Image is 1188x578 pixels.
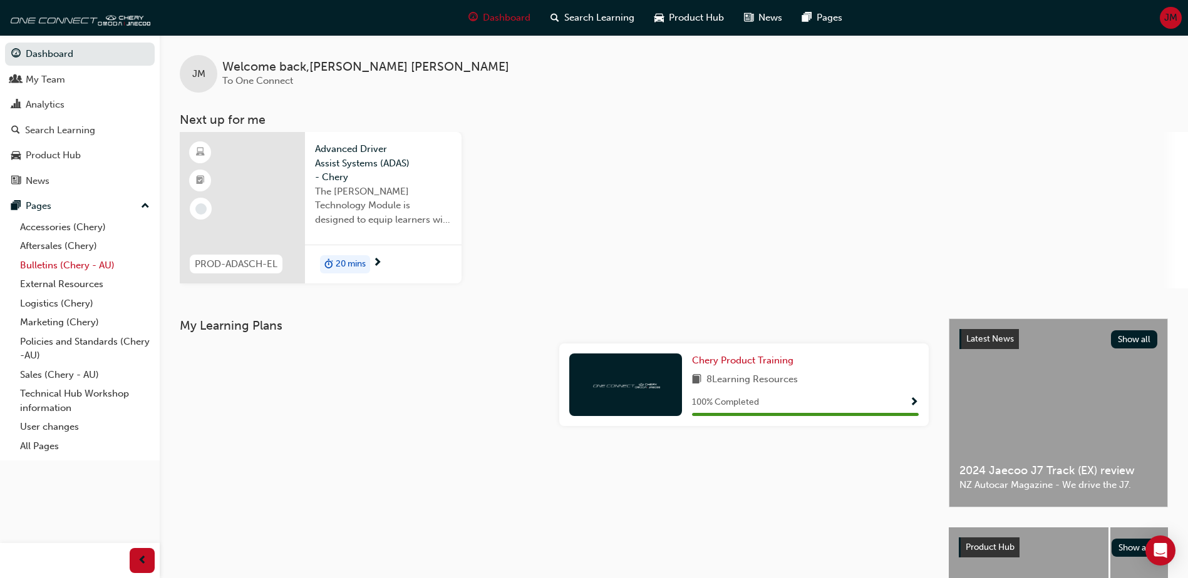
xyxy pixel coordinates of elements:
[222,75,293,86] span: To One Connect
[817,11,842,25] span: Pages
[15,332,155,365] a: Policies and Standards (Chery -AU)
[11,49,21,60] span: guage-icon
[644,5,734,31] a: car-iconProduct Hub
[315,142,452,185] span: Advanced Driver Assist Systems (ADAS) - Chery
[15,365,155,385] a: Sales (Chery - AU)
[15,313,155,332] a: Marketing (Chery)
[180,132,462,283] a: PROD-ADASCH-ELAdvanced Driver Assist Systems (ADAS) - CheryThe [PERSON_NAME] Technology Module is...
[160,113,1188,127] h3: Next up for me
[26,199,51,213] div: Pages
[744,10,753,26] span: news-icon
[11,125,20,136] span: search-icon
[802,10,812,26] span: pages-icon
[591,378,660,390] img: oneconnect
[5,119,155,142] a: Search Learning
[669,11,724,25] span: Product Hub
[26,174,49,188] div: News
[1160,7,1182,29] button: JM
[5,170,155,193] a: News
[324,256,333,273] span: duration-icon
[5,144,155,167] a: Product Hub
[1145,535,1175,565] div: Open Intercom Messenger
[11,150,21,161] span: car-icon
[792,5,852,31] a: pages-iconPages
[966,333,1014,344] span: Latest News
[909,395,919,410] button: Show Progress
[758,11,782,25] span: News
[540,5,644,31] a: search-iconSearch Learning
[959,329,1157,349] a: Latest NewsShow all
[195,257,277,271] span: PROD-ADASCH-EL
[15,437,155,456] a: All Pages
[734,5,792,31] a: news-iconNews
[959,464,1157,478] span: 2024 Jaecoo J7 Track (EX) review
[222,60,509,74] span: Welcome back , [PERSON_NAME] [PERSON_NAME]
[5,43,155,66] a: Dashboard
[25,123,95,138] div: Search Learning
[15,218,155,237] a: Accessories (Chery)
[141,198,150,215] span: up-icon
[959,537,1158,557] a: Product HubShow all
[468,10,478,26] span: guage-icon
[692,372,701,388] span: book-icon
[15,236,155,256] a: Aftersales (Chery)
[15,384,155,417] a: Technical Hub Workshop information
[706,372,798,388] span: 8 Learning Resources
[1112,539,1159,557] button: Show all
[26,73,65,87] div: My Team
[11,176,21,187] span: news-icon
[15,417,155,437] a: User changes
[11,201,21,212] span: pages-icon
[5,195,155,218] button: Pages
[564,11,634,25] span: Search Learning
[196,144,205,161] span: learningResourceType_ELEARNING-icon
[5,68,155,91] a: My Team
[373,258,382,269] span: next-icon
[180,318,929,333] h3: My Learning Plans
[959,478,1157,492] span: NZ Autocar Magazine - We drive the J7.
[1164,11,1177,25] span: JM
[692,355,793,366] span: Chery Product Training
[909,397,919,408] span: Show Progress
[315,185,452,227] span: The [PERSON_NAME] Technology Module is designed to equip learners with essential knowledge about ...
[138,553,147,569] span: prev-icon
[6,5,150,30] img: oneconnect
[458,5,540,31] a: guage-iconDashboard
[550,10,559,26] span: search-icon
[654,10,664,26] span: car-icon
[336,257,366,271] span: 20 mins
[483,11,530,25] span: Dashboard
[11,74,21,86] span: people-icon
[195,203,207,215] span: learningRecordVerb_NONE-icon
[192,67,205,81] span: JM
[692,353,798,368] a: Chery Product Training
[692,395,759,410] span: 100 % Completed
[15,294,155,313] a: Logistics (Chery)
[196,173,205,189] span: booktick-icon
[949,318,1168,507] a: Latest NewsShow all2024 Jaecoo J7 Track (EX) reviewNZ Autocar Magazine - We drive the J7.
[966,542,1015,552] span: Product Hub
[5,93,155,116] a: Analytics
[15,256,155,275] a: Bulletins (Chery - AU)
[15,275,155,294] a: External Resources
[26,148,81,163] div: Product Hub
[11,99,21,111] span: chart-icon
[5,40,155,195] button: DashboardMy TeamAnalyticsSearch LearningProduct HubNews
[26,98,65,112] div: Analytics
[1111,330,1158,348] button: Show all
